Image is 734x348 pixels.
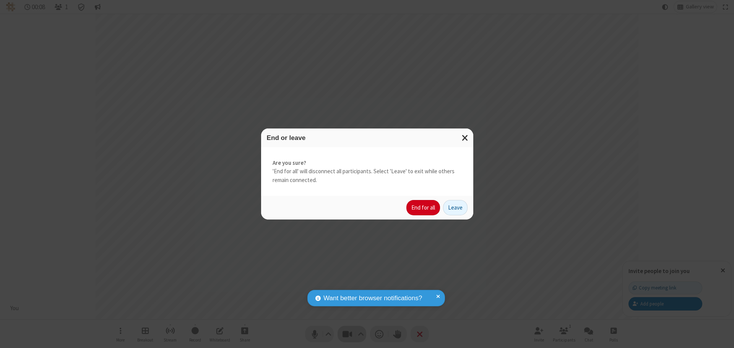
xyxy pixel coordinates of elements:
h3: End or leave [267,134,468,141]
button: Leave [443,200,468,215]
strong: Are you sure? [273,159,462,167]
span: Want better browser notifications? [323,293,422,303]
button: End for all [406,200,440,215]
button: Close modal [457,128,473,147]
div: 'End for all' will disconnect all participants. Select 'Leave' to exit while others remain connec... [261,147,473,196]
